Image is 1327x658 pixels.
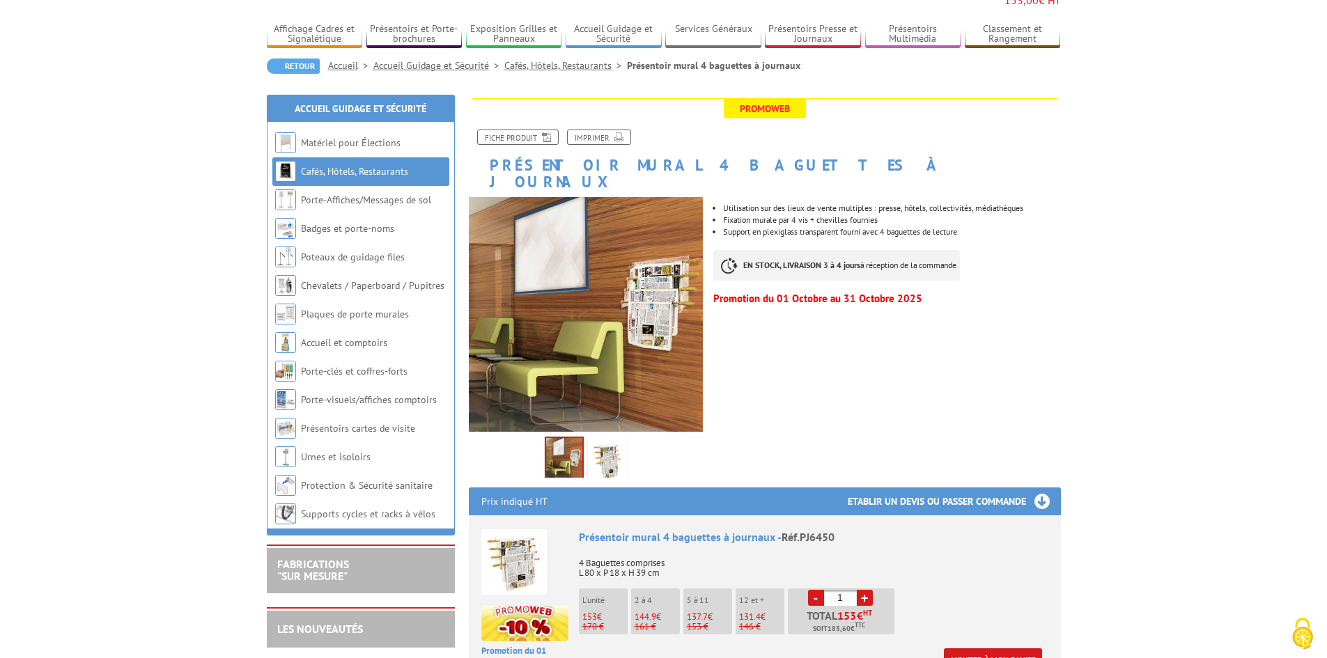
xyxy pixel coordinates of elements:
img: Urnes et isoloirs [275,446,296,467]
li: Présentoir mural 4 baguettes à journaux [627,58,800,72]
p: 146 € [739,622,784,632]
span: Réf.PJ6450 [782,530,835,544]
a: Accueil Guidage et Sécurité [373,59,504,72]
img: Porte-visuels/affiches comptoirs [275,389,296,410]
a: Accueil et comptoirs [301,336,387,349]
a: Protection & Sécurité sanitaire [301,479,433,492]
li: Support en plexiglass transparent fourni avec 4 baguettes de lecture [723,228,1060,236]
p: 2 à 4 [635,595,680,605]
a: Accueil Guidage et Sécurité [566,23,662,46]
a: LES NOUVEAUTÉS [277,622,363,636]
a: Présentoirs Presse et Journaux [765,23,861,46]
a: Porte-Affiches/Messages de sol [301,194,431,206]
a: Présentoirs et Porte-brochures [366,23,463,46]
p: à réception de la commande [713,250,960,281]
a: Affichage Cadres et Signalétique [267,23,363,46]
a: Plaques de porte murales [301,308,409,320]
p: 170 € [582,622,628,632]
span: € [857,610,863,621]
p: Total [791,610,894,634]
span: 131.4 [739,611,761,622]
p: 12 et + [739,595,784,605]
a: Porte-visuels/affiches comptoirs [301,393,437,406]
h3: Etablir un devis ou passer commande [848,487,1061,515]
img: presentoirs_brochures_pj6450_mise_en_situation.jpg [546,438,582,481]
img: Poteaux de guidage files [275,246,296,267]
a: Supports cycles et racks à vélos [301,508,435,520]
a: Urnes et isoloirs [301,451,371,463]
p: € [687,612,732,622]
a: Chevalets / Paperboard / Pupitres [301,279,444,292]
img: Protection & Sécurité sanitaire [275,475,296,496]
p: Prix indiqué HT [481,487,548,515]
img: Supports cycles et racks à vélos [275,503,296,524]
img: Plaques de porte murales [275,304,296,324]
p: € [739,612,784,622]
a: Accueil [328,59,373,72]
a: Présentoirs cartes de visite [301,422,415,434]
span: 137.7 [687,611,708,622]
span: Soit € [813,623,865,634]
img: Cafés, Hôtels, Restaurants [275,161,296,182]
img: presentoirs_brochures_pj6450_1.jpg [591,439,624,483]
p: € [635,612,680,622]
span: 144.9 [635,611,656,622]
a: Cafés, Hôtels, Restaurants [504,59,627,72]
p: Promotion du 01 Octobre au 31 Octobre 2025 [713,295,1060,303]
a: Services Généraux [665,23,761,46]
a: Accueil Guidage et Sécurité [295,102,426,115]
a: - [808,590,824,606]
img: Porte-Affiches/Messages de sol [275,189,296,210]
div: Présentoir mural 4 baguettes à journaux - [579,529,1048,545]
span: 153 [837,610,857,621]
p: L'unité [582,595,628,605]
a: Poteaux de guidage files [301,251,405,263]
a: Matériel pour Élections [301,136,401,149]
a: Présentoirs Multimédia [865,23,961,46]
button: Cookies (fenêtre modale) [1278,611,1327,658]
img: presentoirs_brochures_pj6450_mise_en_situation.jpg [469,197,704,432]
li: Utilisation sur des lieux de vente multiples : presse, hôtels, collectivités, médiathèques [723,204,1060,212]
p: 5 à 11 [687,595,732,605]
strong: EN STOCK, LIVRAISON 3 à 4 jours [743,260,860,270]
a: FABRICATIONS"Sur Mesure" [277,557,349,583]
img: Présentoirs cartes de visite [275,418,296,439]
img: promotion [481,605,568,641]
p: 161 € [635,622,680,632]
span: 153 [582,611,597,622]
p: 153 € [687,622,732,632]
p: 4 Baguettes comprises L 80 x P 18 x H 39 cm [579,549,1048,578]
a: Imprimer [567,130,631,145]
img: Matériel pour Élections [275,132,296,153]
sup: HT [863,608,872,618]
img: Accueil et comptoirs [275,332,296,353]
span: Promoweb [724,99,806,118]
img: Badges et porte-noms [275,218,296,239]
img: Présentoir mural 4 baguettes à journaux [481,529,547,595]
li: Fixation murale par 4 vis + chevilles fournies [723,216,1060,224]
sup: TTC [855,621,865,629]
a: Cafés, Hôtels, Restaurants [301,165,408,178]
span: 183,60 [828,623,851,634]
a: Classement et Rangement [965,23,1061,46]
img: Cookies (fenêtre modale) [1285,616,1320,651]
a: + [857,590,873,606]
a: Retour [267,58,320,74]
a: Porte-clés et coffres-forts [301,365,408,377]
img: Chevalets / Paperboard / Pupitres [275,275,296,296]
a: Badges et porte-noms [301,222,394,235]
a: Exposition Grilles et Panneaux [466,23,562,46]
p: € [582,612,628,622]
img: Porte-clés et coffres-forts [275,361,296,382]
a: Fiche produit [477,130,559,145]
